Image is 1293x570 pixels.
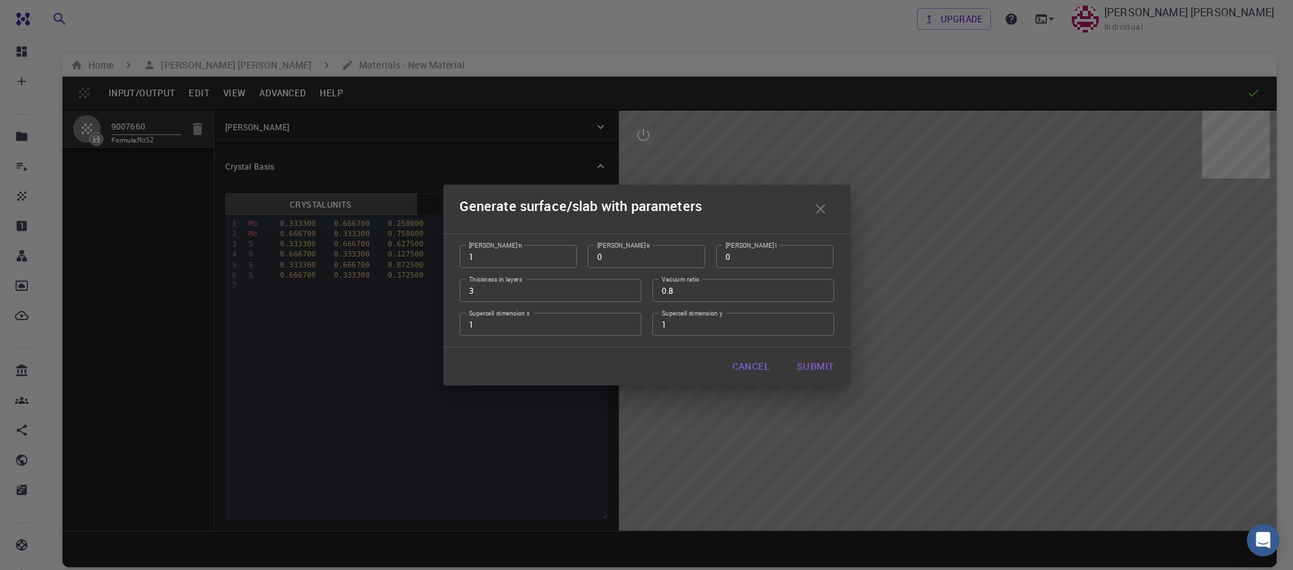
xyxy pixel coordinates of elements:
label: [PERSON_NAME] h [469,241,523,250]
label: Supercell dimension y [662,309,723,318]
h6: Generate surface/slab with parameters [460,195,702,223]
div: Open Intercom Messenger [1247,524,1279,556]
span: Support [27,9,76,22]
button: Cancel [722,353,781,380]
label: Supercell dimension x [469,309,530,318]
label: Vacuum ratio [662,275,700,284]
button: Submit [786,353,844,380]
label: [PERSON_NAME] k [597,241,650,250]
label: Thickness in layers [469,275,522,284]
label: [PERSON_NAME] l [726,241,777,250]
